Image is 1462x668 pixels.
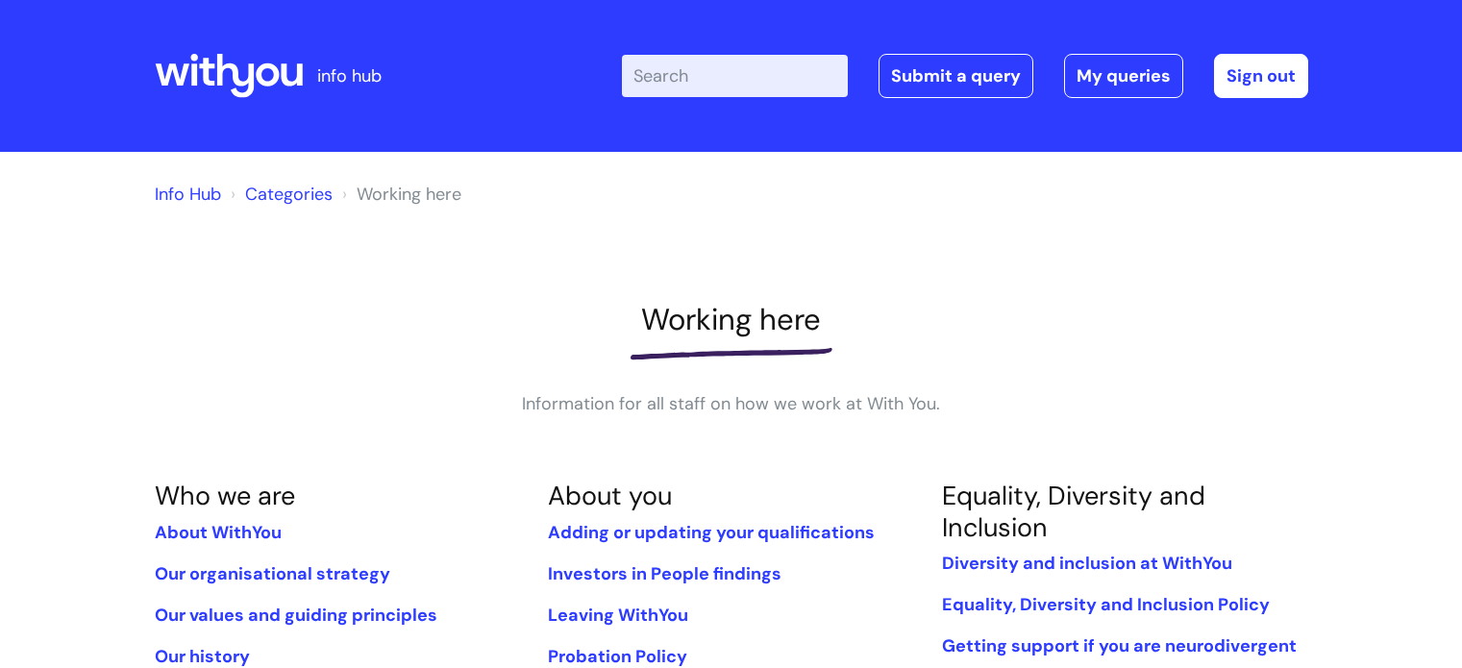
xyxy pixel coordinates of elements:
a: Leaving WithYou [548,604,688,627]
a: Our organisational strategy [155,562,390,585]
a: Investors in People findings [548,562,781,585]
a: Adding or updating your qualifications [548,521,875,544]
a: Equality, Diversity and Inclusion [942,479,1205,543]
a: Who we are [155,479,295,512]
a: Diversity and inclusion at WithYou [942,552,1232,575]
a: About you [548,479,672,512]
a: My queries [1064,54,1183,98]
li: Solution home [226,179,333,210]
a: Equality, Diversity and Inclusion Policy [942,593,1270,616]
h1: Working here [155,302,1308,337]
a: Our values and guiding principles [155,604,437,627]
a: Info Hub [155,183,221,206]
div: | - [622,54,1308,98]
a: About WithYou [155,521,282,544]
p: Information for all staff on how we work at With You. [443,388,1020,419]
a: Submit a query [879,54,1033,98]
p: info hub [317,61,382,91]
a: Our history [155,645,250,668]
a: Categories [245,183,333,206]
a: Probation Policy [548,645,687,668]
li: Working here [337,179,461,210]
a: Sign out [1214,54,1308,98]
input: Search [622,55,848,97]
a: Getting support if you are neurodivergent [942,634,1297,657]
